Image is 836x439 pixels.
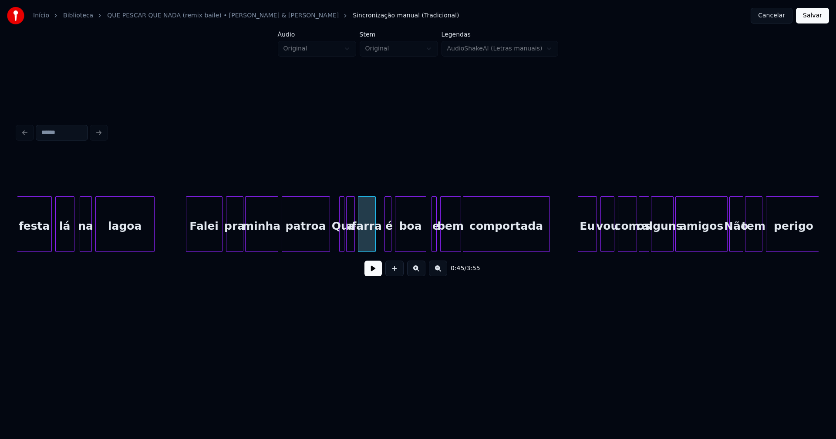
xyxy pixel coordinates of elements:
button: Cancelar [751,8,792,23]
label: Stem [360,31,438,37]
span: 0:45 [451,264,464,273]
a: QUE PESCAR QUE NADA (remix baile) • [PERSON_NAME] & [PERSON_NAME] [107,11,339,20]
a: Início [33,11,49,20]
div: / [451,264,472,273]
img: youka [7,7,24,24]
a: Biblioteca [63,11,93,20]
label: Legendas [442,31,559,37]
button: Salvar [796,8,829,23]
span: Sincronização manual (Tradicional) [353,11,459,20]
label: Áudio [278,31,356,37]
span: 3:55 [466,264,480,273]
nav: breadcrumb [33,11,459,20]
